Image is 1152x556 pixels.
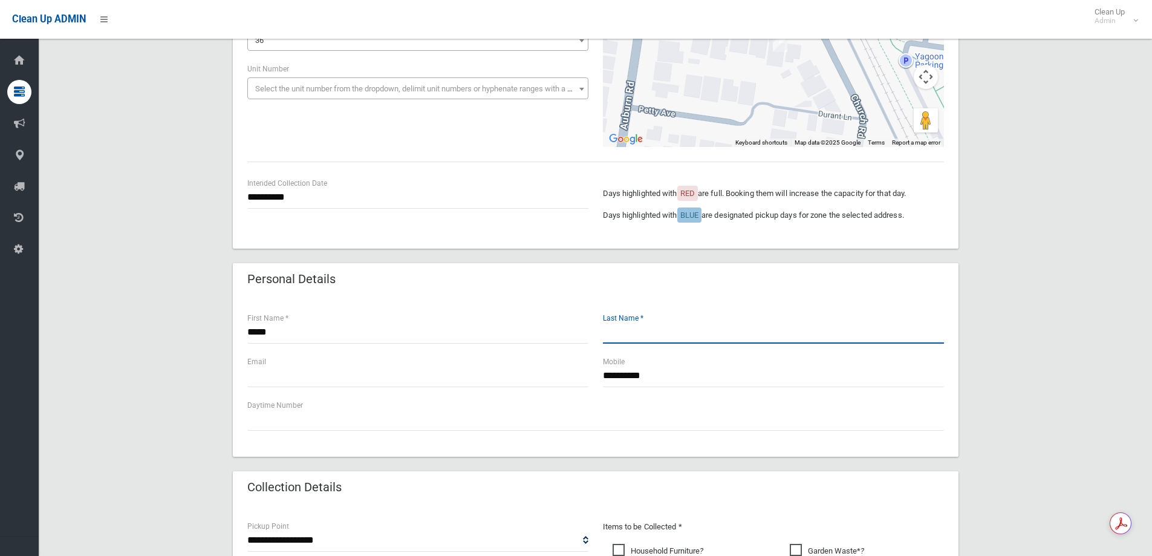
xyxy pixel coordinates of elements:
[914,65,938,89] button: Map camera controls
[255,84,593,93] span: Select the unit number from the dropdown, delimit unit numbers or hyphenate ranges with a comma
[247,29,588,51] span: 36
[603,208,944,223] p: Days highlighted with are designated pickup days for zone the selected address.
[773,31,787,52] div: 36 Church Road, YAGOONA NSW 2199
[606,131,646,147] a: Open this area in Google Maps (opens a new window)
[868,139,885,146] a: Terms
[603,520,944,534] p: Items to be Collected *
[795,139,861,146] span: Map data ©2025 Google
[680,211,698,220] span: BLUE
[1095,16,1125,25] small: Admin
[12,13,86,25] span: Clean Up ADMIN
[233,267,350,291] header: Personal Details
[914,108,938,132] button: Drag Pegman onto the map to open Street View
[233,476,356,499] header: Collection Details
[892,139,940,146] a: Report a map error
[735,139,787,147] button: Keyboard shortcuts
[1089,7,1137,25] span: Clean Up
[680,189,695,198] span: RED
[606,131,646,147] img: Google
[250,32,585,49] span: 36
[603,186,944,201] p: Days highlighted with are full. Booking them will increase the capacity for that day.
[255,36,264,45] span: 36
